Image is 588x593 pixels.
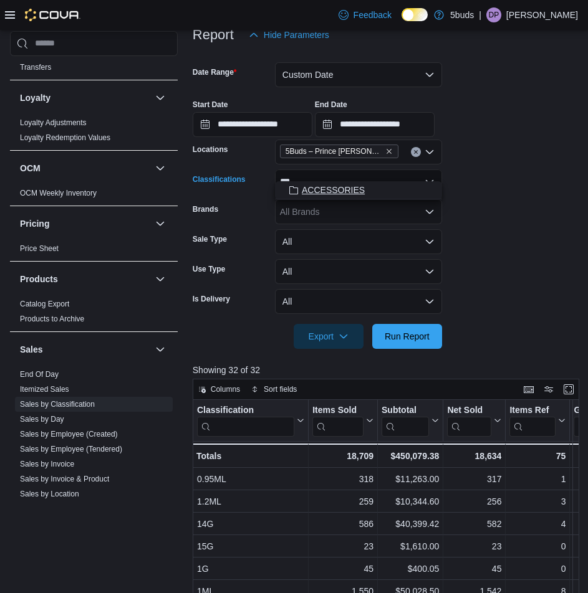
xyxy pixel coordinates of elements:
[20,217,49,230] h3: Pricing
[20,475,109,483] a: Sales by Invoice & Product
[244,22,334,47] button: Hide Parameters
[402,21,402,22] span: Dark Mode
[447,404,491,416] div: Net Sold
[354,9,392,21] span: Feedback
[509,472,566,486] div: 1
[20,133,110,142] a: Loyalty Redemption Values
[382,404,429,416] div: Subtotal
[20,162,150,174] button: OCM
[264,29,329,41] span: Hide Parameters
[312,472,374,486] div: 318
[402,8,428,21] input: Dark Mode
[20,343,150,356] button: Sales
[312,561,374,576] div: 45
[302,184,365,196] span: ACCESSORIES
[509,404,566,436] button: Items Ref
[447,472,501,486] div: 317
[10,186,178,206] div: OCM
[382,561,439,576] div: $400.05
[312,539,374,554] div: 23
[20,459,74,469] span: Sales by Invoice
[20,415,64,424] a: Sales by Day
[20,118,87,127] a: Loyalty Adjustments
[20,217,150,230] button: Pricing
[20,92,51,104] h3: Loyalty
[275,289,442,314] button: All
[193,67,237,77] label: Date Range
[193,204,218,214] label: Brands
[20,474,109,484] span: Sales by Invoice & Product
[382,404,429,436] div: Subtotal
[509,404,556,416] div: Items Ref
[153,216,168,231] button: Pricing
[315,112,435,137] input: Press the down key to open a popover containing a calendar.
[286,145,383,158] span: 5Buds – Prince [PERSON_NAME]
[382,516,439,531] div: $40,399.42
[425,207,435,217] button: Open list of options
[211,384,240,394] span: Columns
[334,2,397,27] a: Feedback
[275,62,442,87] button: Custom Date
[20,444,122,454] span: Sales by Employee (Tendered)
[197,472,304,486] div: 0.95ML
[382,539,439,554] div: $1,610.00
[20,385,69,394] a: Itemized Sales
[153,342,168,357] button: Sales
[193,27,234,42] h3: Report
[486,7,501,22] div: Dustin Pilon
[20,273,58,285] h3: Products
[312,404,364,416] div: Items Sold
[20,299,69,309] span: Catalog Export
[425,177,435,187] button: Close list of options
[10,296,178,331] div: Products
[197,404,294,416] div: Classification
[25,9,80,21] img: Cova
[312,404,364,436] div: Items Sold
[193,364,584,376] p: Showing 32 of 32
[193,112,312,137] input: Press the down key to open a popover containing a calendar.
[10,115,178,150] div: Loyalty
[10,241,178,261] div: Pricing
[197,561,304,576] div: 1G
[20,400,95,409] a: Sales by Classification
[411,147,421,157] button: Clear input
[193,294,230,304] label: Is Delivery
[506,7,578,22] p: [PERSON_NAME]
[447,448,501,463] div: 18,634
[20,384,69,394] span: Itemized Sales
[382,494,439,509] div: $10,344.60
[20,189,97,197] a: OCM Weekly Inventory
[153,272,168,287] button: Products
[312,494,374,509] div: 259
[197,516,304,531] div: 14G
[489,7,499,22] span: DP
[509,404,556,436] div: Items Ref
[425,147,435,157] button: Open list of options
[479,7,481,22] p: |
[10,367,178,581] div: Sales
[280,145,398,158] span: 5Buds – Prince Albert
[20,162,41,174] h3: OCM
[312,448,374,463] div: 18,709
[20,430,118,439] a: Sales by Employee (Created)
[382,472,439,486] div: $11,263.00
[193,234,227,244] label: Sale Type
[20,244,59,254] span: Price Sheet
[312,404,374,436] button: Items Sold
[20,62,51,72] span: Transfers
[275,181,442,199] button: ACCESSORIES
[197,494,304,509] div: 1.2ML
[246,382,302,397] button: Sort fields
[312,516,374,531] div: 586
[193,382,245,397] button: Columns
[20,273,150,285] button: Products
[447,404,491,436] div: Net Sold
[275,259,442,284] button: All
[521,382,536,397] button: Keyboard shortcuts
[275,229,442,254] button: All
[20,315,84,323] a: Products to Archive
[541,382,556,397] button: Display options
[372,324,442,349] button: Run Report
[153,161,168,176] button: OCM
[193,100,228,110] label: Start Date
